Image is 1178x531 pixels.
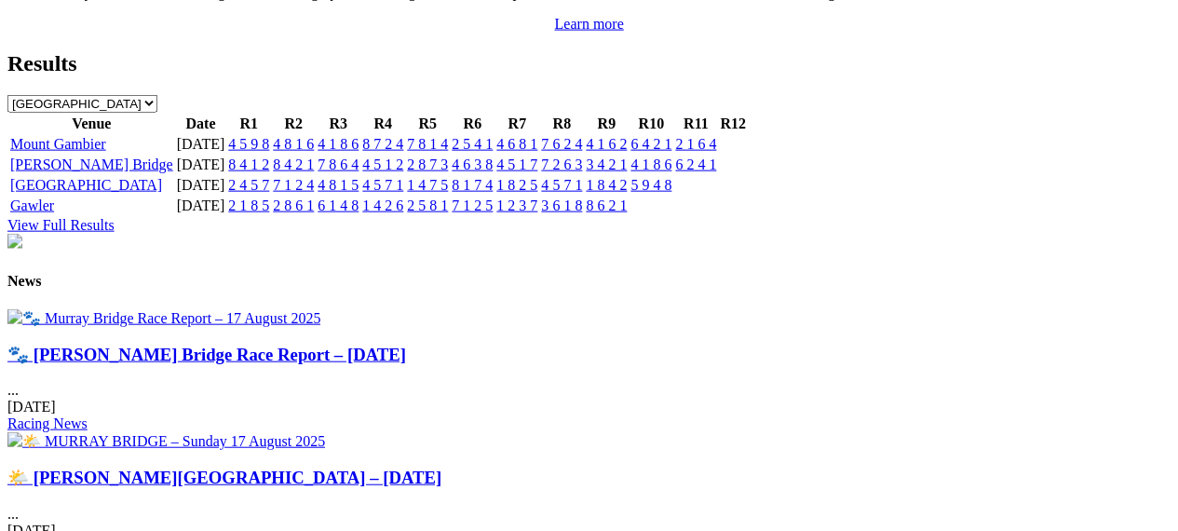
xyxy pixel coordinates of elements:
a: 1 8 2 5 [496,177,537,193]
img: 🐾 Murray Bridge Race Report – 17 August 2025 [7,309,320,327]
th: R1 [227,115,270,133]
a: [PERSON_NAME] Bridge [10,157,173,172]
a: 1 4 2 6 [362,197,403,213]
td: [DATE] [176,176,226,195]
a: 4 1 8 6 [318,136,359,152]
a: Learn more [554,16,623,32]
a: 8 1 7 4 [452,177,493,193]
a: 8 7 2 4 [362,136,403,152]
a: 7 1 2 5 [452,197,493,213]
a: Mount Gambier [10,136,106,152]
a: 7 8 1 4 [407,136,448,152]
a: 2 1 8 5 [228,197,269,213]
span: [DATE] [7,399,56,415]
th: R5 [406,115,449,133]
a: 4 8 1 6 [273,136,314,152]
a: 3 4 2 1 [586,157,627,172]
a: 2 8 6 1 [273,197,314,213]
a: 4 1 8 6 [630,157,671,172]
h4: News [7,273,1171,290]
img: chasers_homepage.jpg [7,234,22,249]
a: 7 1 2 4 [273,177,314,193]
a: 4 5 9 8 [228,136,269,152]
th: R11 [674,115,717,133]
th: R10 [630,115,672,133]
a: 4 5 1 7 [496,157,537,172]
a: Racing News [7,415,88,431]
a: 🐾 [PERSON_NAME] Bridge Race Report – [DATE] [7,345,406,364]
a: 6 2 4 1 [675,157,716,172]
td: [DATE] [176,156,226,174]
a: 4 8 1 5 [318,177,359,193]
a: 7 6 2 4 [541,136,582,152]
a: 4 5 7 1 [541,177,582,193]
a: 2 8 7 3 [407,157,448,172]
a: 2 1 6 4 [675,136,716,152]
a: 8 4 1 2 [228,157,269,172]
a: 4 6 8 1 [496,136,537,152]
th: Venue [9,115,174,133]
th: R12 [719,115,747,133]
a: 4 5 7 1 [362,177,403,193]
a: 2 5 8 1 [407,197,448,213]
a: 4 1 6 2 [586,136,627,152]
th: Date [176,115,226,133]
th: R4 [361,115,404,133]
th: R8 [540,115,583,133]
a: [GEOGRAPHIC_DATA] [10,177,162,193]
a: 3 6 1 8 [541,197,582,213]
a: 8 4 2 1 [273,157,314,172]
th: R9 [585,115,628,133]
a: Gawler [10,197,54,213]
a: 4 6 3 8 [452,157,493,172]
a: 4 5 1 2 [362,157,403,172]
div: ... [7,345,1171,433]
a: 7 8 6 4 [318,157,359,172]
th: R2 [272,115,315,133]
a: View Full Results [7,217,115,233]
td: [DATE] [176,197,226,215]
a: 5 9 4 8 [630,177,671,193]
th: R6 [451,115,494,133]
td: [DATE] [176,135,226,154]
th: R7 [495,115,538,133]
a: 1 4 7 5 [407,177,448,193]
a: 6 1 4 8 [318,197,359,213]
img: 🌤️ MURRAY BRIDGE – Sunday 17 August 2025 [7,432,325,450]
a: 1 8 4 2 [586,177,627,193]
th: R3 [317,115,359,133]
a: 2 4 5 7 [228,177,269,193]
a: 2 5 4 1 [452,136,493,152]
a: 7 2 6 3 [541,157,582,172]
a: 1 2 3 7 [496,197,537,213]
a: 6 4 2 1 [630,136,671,152]
h2: Results [7,51,1171,76]
a: 🌤️ [PERSON_NAME][GEOGRAPHIC_DATA] – [DATE] [7,468,441,487]
a: 8 6 2 1 [586,197,627,213]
